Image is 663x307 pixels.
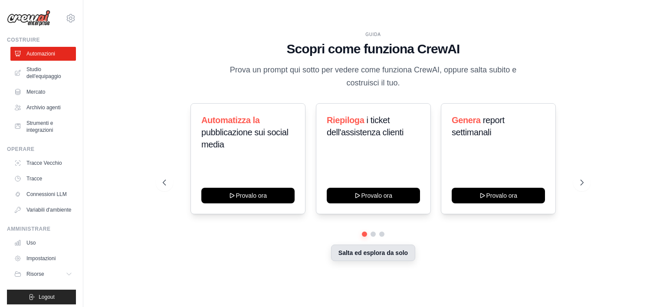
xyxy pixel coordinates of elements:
[26,191,67,198] font: Connessioni LLM
[10,267,76,281] button: Risorse
[26,88,45,95] font: Mercato
[7,146,76,153] div: Operare
[331,245,415,261] button: Salta ed esplora da solo
[327,188,420,203] button: Provalo ora
[26,66,72,80] font: Studio dell'equipaggio
[227,64,519,89] p: Prova un prompt qui sotto per vedere come funziona CrewAI, oppure salta subito e costruisci il tuo.
[26,120,72,134] font: Strumenti e integrazioni
[10,85,76,99] a: Mercato
[26,255,56,262] font: Impostazioni
[7,10,50,26] img: Logo
[163,31,584,38] div: GUIDA
[201,115,259,125] span: Automatizza la
[10,47,76,61] a: Automazioni
[452,115,481,125] span: Genera
[620,265,663,307] iframe: Chat Widget
[26,175,42,182] font: Tracce
[10,156,76,170] a: Tracce Vecchio
[201,188,295,203] button: Provalo ora
[163,41,584,57] h1: Scopri come funziona CrewAI
[10,62,76,83] a: Studio dell'equipaggio
[26,206,71,213] font: Variabili d'ambiente
[10,251,76,265] a: Impostazioni
[452,188,545,203] button: Provalo ora
[26,160,62,167] font: Tracce Vecchio
[201,127,289,149] span: pubblicazione sui social media
[7,36,76,43] div: Costruire
[26,239,36,246] font: Uso
[10,116,76,137] a: Strumenti e integrazioni
[236,191,267,200] font: Provalo ora
[10,187,76,201] a: Connessioni LLM
[7,290,76,304] button: Logout
[26,50,55,57] font: Automazioni
[452,115,505,137] span: report settimanali
[10,172,76,186] a: Tracce
[39,294,55,300] span: Logout
[327,115,404,137] span: i ticket dell'assistenza clienti
[26,104,61,111] font: Archivio agenti
[10,236,76,250] a: Uso
[327,115,364,125] span: Riepiloga
[10,101,76,114] a: Archivio agenti
[620,265,663,307] div: Widget chat
[10,203,76,217] a: Variabili d'ambiente
[486,191,518,200] font: Provalo ora
[26,271,44,278] span: Risorse
[7,225,76,232] div: Amministrare
[361,191,392,200] font: Provalo ora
